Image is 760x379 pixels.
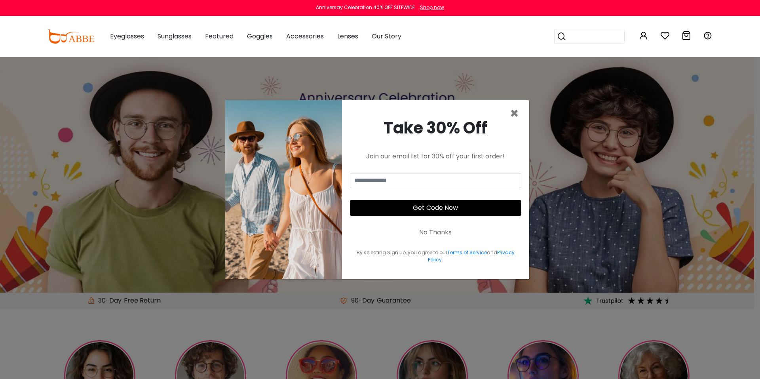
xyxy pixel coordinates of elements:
button: Close [510,107,519,121]
span: Our Story [372,32,401,41]
span: Featured [205,32,234,41]
span: Sunglasses [158,32,192,41]
a: Privacy Policy [428,249,515,263]
button: Get Code Now [350,200,521,216]
img: welcome [225,100,342,279]
div: Take 30% Off [350,116,521,140]
span: Eyeglasses [110,32,144,41]
div: Join our email list for 30% off your first order! [350,152,521,161]
span: Goggles [247,32,273,41]
a: Terms of Service [447,249,487,256]
span: Lenses [337,32,358,41]
div: Anniversay Celebration 40% OFF SITEWIDE [316,4,415,11]
div: By selecting Sign up, you agree to our and . [350,249,521,263]
span: × [510,103,519,124]
div: Shop now [420,4,444,11]
img: abbeglasses.com [47,29,94,44]
a: Shop now [416,4,444,11]
span: Accessories [286,32,324,41]
div: No Thanks [419,228,452,237]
